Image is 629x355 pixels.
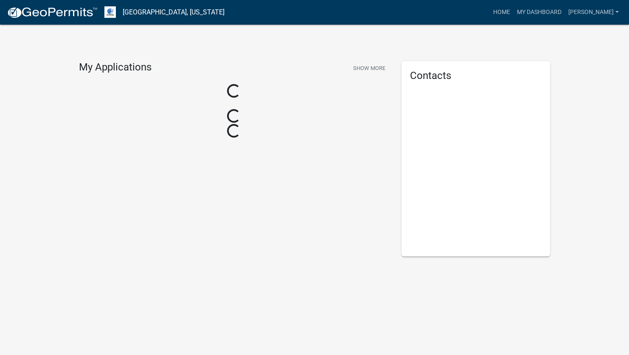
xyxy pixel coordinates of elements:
h4: My Applications [79,61,152,74]
img: Otter Tail County, Minnesota [104,6,116,18]
h5: Contacts [410,70,542,82]
a: [PERSON_NAME] [565,4,622,20]
button: Show More [350,61,389,75]
a: My Dashboard [514,4,565,20]
a: Home [490,4,514,20]
a: [GEOGRAPHIC_DATA], [US_STATE] [123,5,225,20]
